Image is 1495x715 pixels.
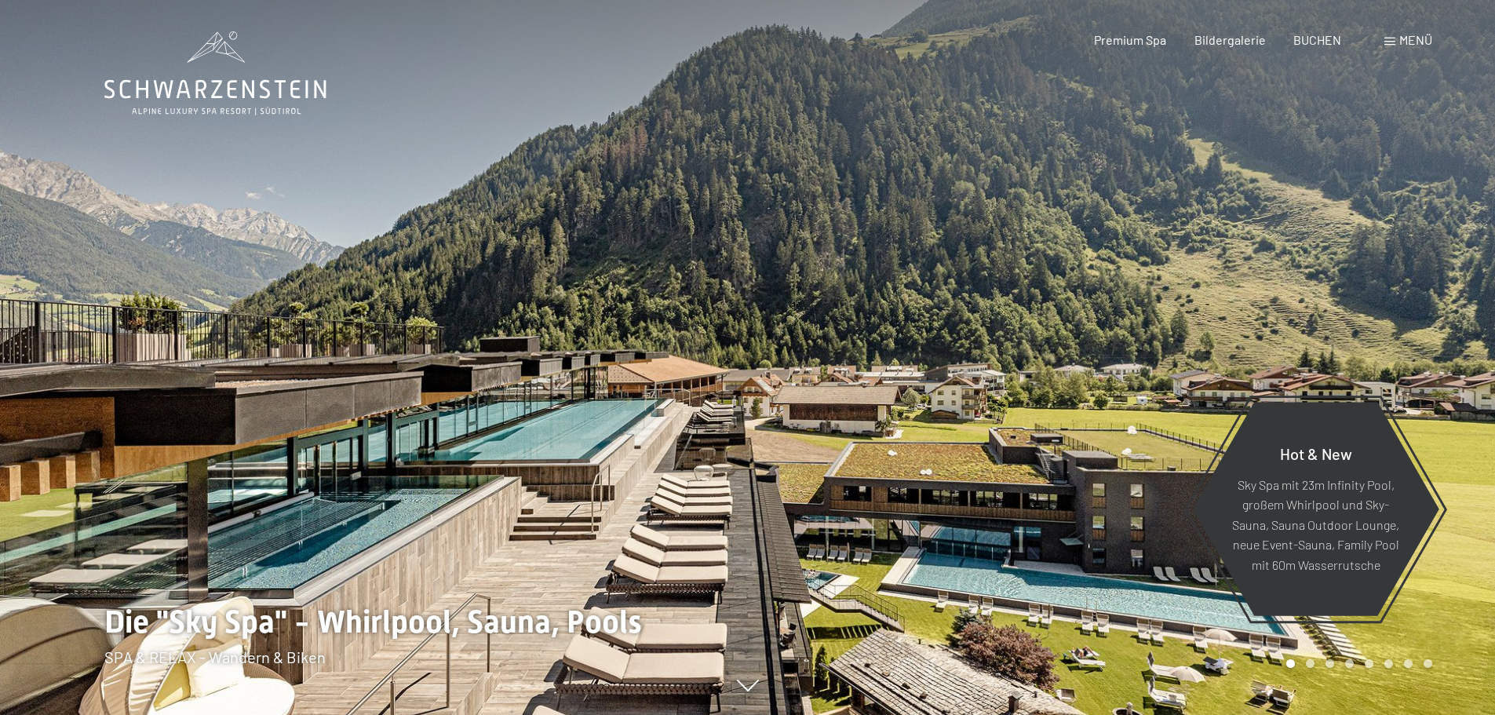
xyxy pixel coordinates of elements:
div: Carousel Pagination [1281,659,1432,668]
div: Carousel Page 3 [1325,659,1334,668]
div: Carousel Page 2 [1306,659,1315,668]
div: Carousel Page 8 [1424,659,1432,668]
a: Hot & New Sky Spa mit 23m Infinity Pool, großem Whirlpool und Sky-Sauna, Sauna Outdoor Lounge, ne... [1191,401,1440,617]
span: Hot & New [1280,443,1352,462]
a: Bildergalerie [1194,32,1266,47]
div: Carousel Page 6 [1384,659,1393,668]
span: Menü [1399,32,1432,47]
a: BUCHEN [1293,32,1341,47]
a: Premium Spa [1094,32,1166,47]
p: Sky Spa mit 23m Infinity Pool, großem Whirlpool und Sky-Sauna, Sauna Outdoor Lounge, neue Event-S... [1231,474,1401,575]
div: Carousel Page 7 [1404,659,1413,668]
div: Carousel Page 1 (Current Slide) [1286,659,1295,668]
div: Carousel Page 4 [1345,659,1354,668]
div: Carousel Page 5 [1365,659,1373,668]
